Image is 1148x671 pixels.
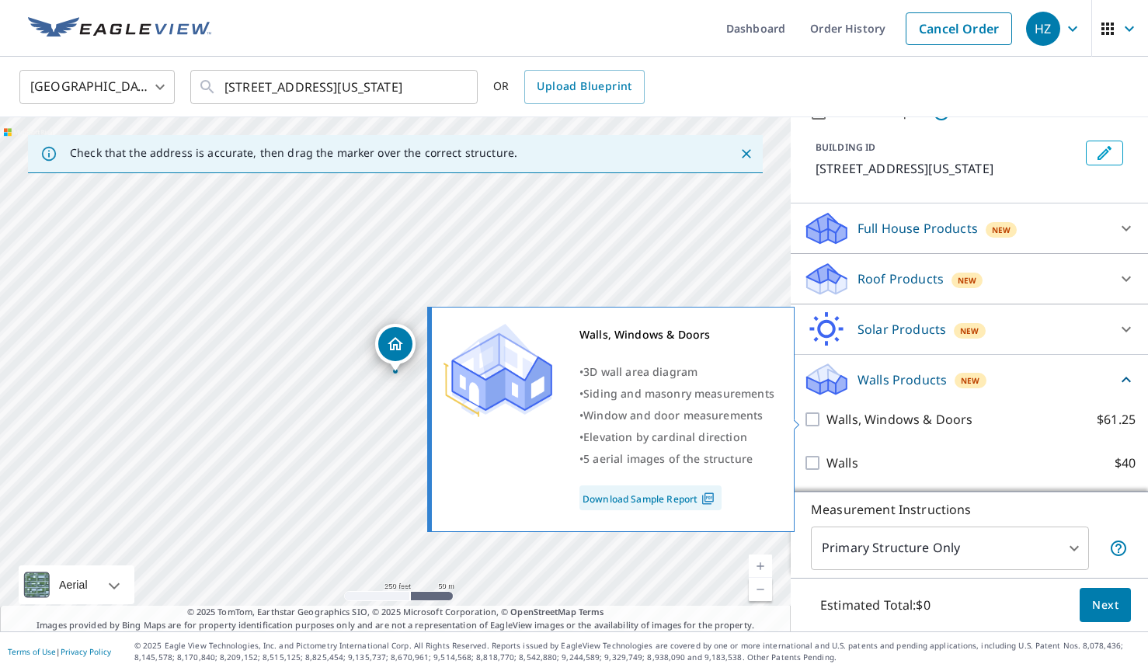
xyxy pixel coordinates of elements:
a: Terms of Use [8,646,56,657]
p: Measurement Instructions [811,500,1128,519]
a: OpenStreetMap [510,606,576,617]
p: $40 [1115,454,1136,472]
button: Edit building 1 [1086,141,1123,165]
p: © 2025 Eagle View Technologies, Inc. and Pictometry International Corp. All Rights Reserved. Repo... [134,640,1140,663]
span: Siding and masonry measurements [583,386,774,401]
span: New [992,224,1011,236]
div: Roof ProductsNew [803,260,1136,297]
img: EV Logo [28,17,211,40]
a: Terms [579,606,604,617]
p: [STREET_ADDRESS][US_STATE] [816,159,1080,178]
p: Solar Products [858,320,946,339]
span: Elevation by cardinal direction [583,429,747,444]
p: Check that the address is accurate, then drag the marker over the correct structure. [70,146,517,160]
div: • [579,405,774,426]
button: Close [736,144,757,164]
div: Walls ProductsNew [803,361,1136,398]
div: Solar ProductsNew [803,311,1136,348]
p: BUILDING ID [816,141,875,154]
input: Search by address or latitude-longitude [224,65,446,109]
div: Aerial [19,565,134,604]
img: Pdf Icon [697,492,718,506]
span: 3D wall area diagram [583,364,697,379]
p: Walls, Windows & Doors [826,410,972,429]
button: Next [1080,588,1131,623]
a: Current Level 17, Zoom In [749,555,772,578]
p: Walls Products [858,370,947,389]
p: Walls [826,454,858,472]
span: New [960,325,979,337]
div: [GEOGRAPHIC_DATA] [19,65,175,109]
span: Upload Blueprint [537,77,631,96]
img: Premium [444,324,552,417]
a: Privacy Policy [61,646,111,657]
span: 5 aerial images of the structure [583,451,753,466]
a: Upload Blueprint [524,70,644,104]
span: Window and door measurements [583,408,763,422]
div: • [579,361,774,383]
span: © 2025 TomTom, Earthstar Geographics SIO, © 2025 Microsoft Corporation, © [187,606,604,619]
span: Next [1092,596,1118,615]
div: Dropped pin, building 1, Residential property, 496 S Washington St New Bremen, OH 45869 [375,324,416,372]
p: Full House Products [858,219,978,238]
div: HZ [1026,12,1060,46]
div: Walls, Windows & Doors [579,324,774,346]
a: Current Level 17, Zoom Out [749,578,772,601]
div: • [579,383,774,405]
div: Aerial [54,565,92,604]
div: Full House ProductsNew [803,210,1136,247]
p: | [8,647,111,656]
p: Roof Products [858,269,944,288]
span: Your report will include only the primary structure on the property. For example, a detached gara... [1109,539,1128,558]
a: Cancel Order [906,12,1012,45]
p: Estimated Total: $0 [808,588,943,622]
div: Primary Structure Only [811,527,1089,570]
div: OR [493,70,645,104]
p: $61.25 [1097,410,1136,429]
div: • [579,426,774,448]
a: Download Sample Report [579,485,722,510]
span: New [958,274,976,287]
div: • [579,448,774,470]
span: New [961,374,979,387]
